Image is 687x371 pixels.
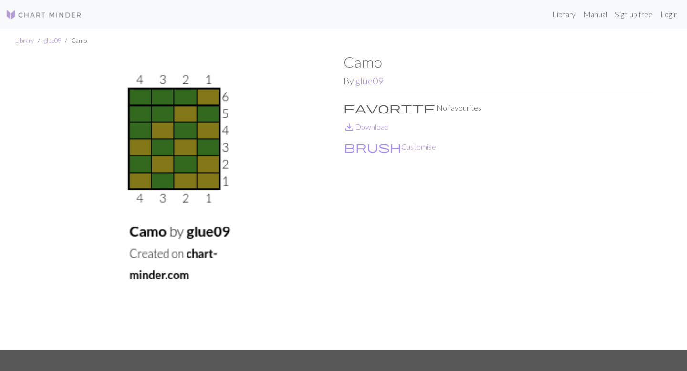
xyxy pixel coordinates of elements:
p: No favourites [343,102,653,113]
a: glue09 [44,37,61,44]
li: Camo [61,36,87,45]
img: Camo [34,53,343,350]
span: save_alt [343,120,355,134]
span: brush [344,140,401,154]
h1: Camo [343,53,653,71]
span: favorite [343,101,435,114]
img: Logo [6,9,82,21]
a: Manual [580,5,611,24]
a: glue09 [355,75,383,86]
h2: By [343,75,653,86]
i: Customise [344,141,401,153]
a: Login [656,5,681,24]
a: Library [15,37,34,44]
button: CustomiseCustomise [343,141,437,153]
a: DownloadDownload [343,122,389,131]
i: Download [343,121,355,133]
a: Sign up free [611,5,656,24]
i: Favourite [343,102,435,113]
a: Library [549,5,580,24]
